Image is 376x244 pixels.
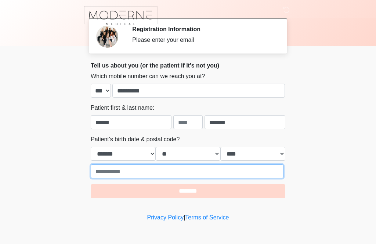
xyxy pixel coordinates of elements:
[147,214,184,221] a: Privacy Policy
[184,214,185,221] a: |
[83,6,158,26] img: Moderne Medical Aesthetics Logo
[91,135,180,144] label: Patient's birth date & postal code?
[132,36,274,44] div: Please enter your email
[91,72,205,81] label: Which mobile number can we reach you at?
[96,26,118,48] img: Agent Avatar
[185,214,229,221] a: Terms of Service
[91,103,154,112] label: Patient first & last name:
[91,62,285,69] h2: Tell us about you (or the patient if it's not you)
